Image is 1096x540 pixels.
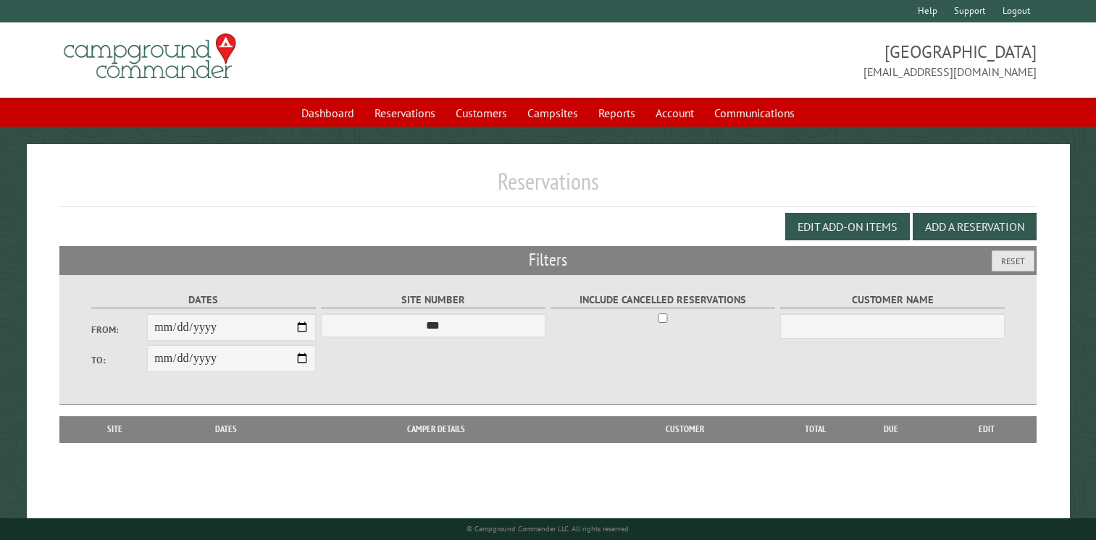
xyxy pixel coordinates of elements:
[447,99,516,127] a: Customers
[59,246,1037,274] h2: Filters
[366,99,444,127] a: Reservations
[91,353,148,367] label: To:
[59,28,240,85] img: Campground Commander
[163,416,289,442] th: Dates
[706,99,803,127] a: Communications
[787,416,845,442] th: Total
[785,213,910,240] button: Edit Add-on Items
[992,250,1034,271] button: Reset
[67,416,163,442] th: Site
[913,213,1037,240] button: Add a Reservation
[548,40,1037,80] span: [GEOGRAPHIC_DATA] [EMAIL_ADDRESS][DOMAIN_NAME]
[289,416,583,442] th: Camper Details
[937,416,1037,442] th: Edit
[467,524,630,533] small: © Campground Commander LLC. All rights reserved.
[590,99,644,127] a: Reports
[583,416,787,442] th: Customer
[780,292,1005,308] label: Customer Name
[59,167,1037,207] h1: Reservations
[845,416,937,442] th: Due
[321,292,546,308] label: Site Number
[91,292,317,308] label: Dates
[551,292,776,308] label: Include Cancelled Reservations
[519,99,587,127] a: Campsites
[647,99,703,127] a: Account
[91,323,148,337] label: From:
[293,99,363,127] a: Dashboard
